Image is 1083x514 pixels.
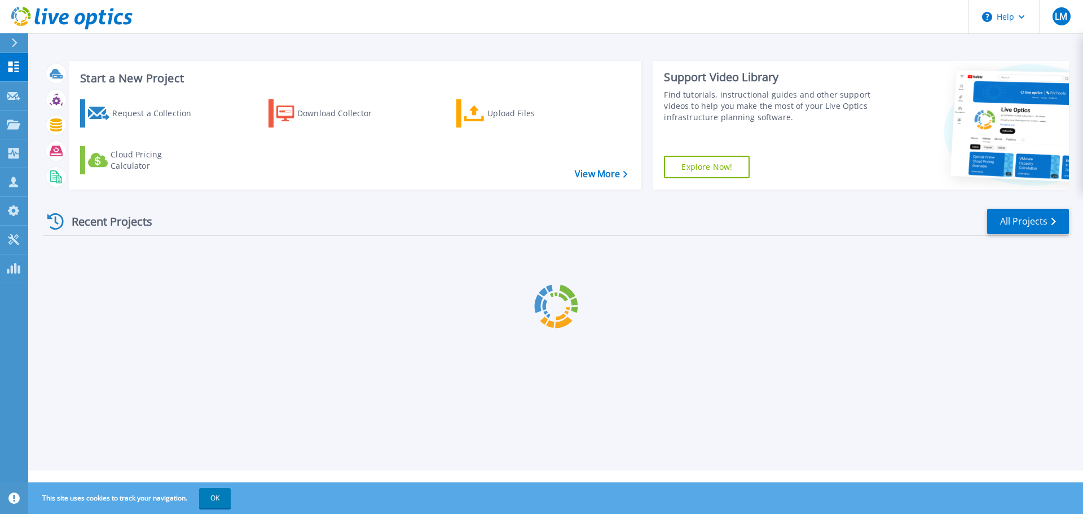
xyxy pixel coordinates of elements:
[80,146,206,174] a: Cloud Pricing Calculator
[575,169,627,179] a: View More
[987,209,1069,234] a: All Projects
[664,70,876,85] div: Support Video Library
[297,102,388,125] div: Download Collector
[80,99,206,128] a: Request a Collection
[487,102,578,125] div: Upload Files
[268,99,394,128] a: Download Collector
[111,149,201,172] div: Cloud Pricing Calculator
[664,156,750,178] a: Explore Now!
[199,488,231,508] button: OK
[31,488,231,508] span: This site uses cookies to track your navigation.
[456,99,582,128] a: Upload Files
[43,208,168,235] div: Recent Projects
[664,89,876,123] div: Find tutorials, instructional guides and other support videos to help you make the most of your L...
[80,72,627,85] h3: Start a New Project
[112,102,202,125] div: Request a Collection
[1055,12,1067,21] span: LM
